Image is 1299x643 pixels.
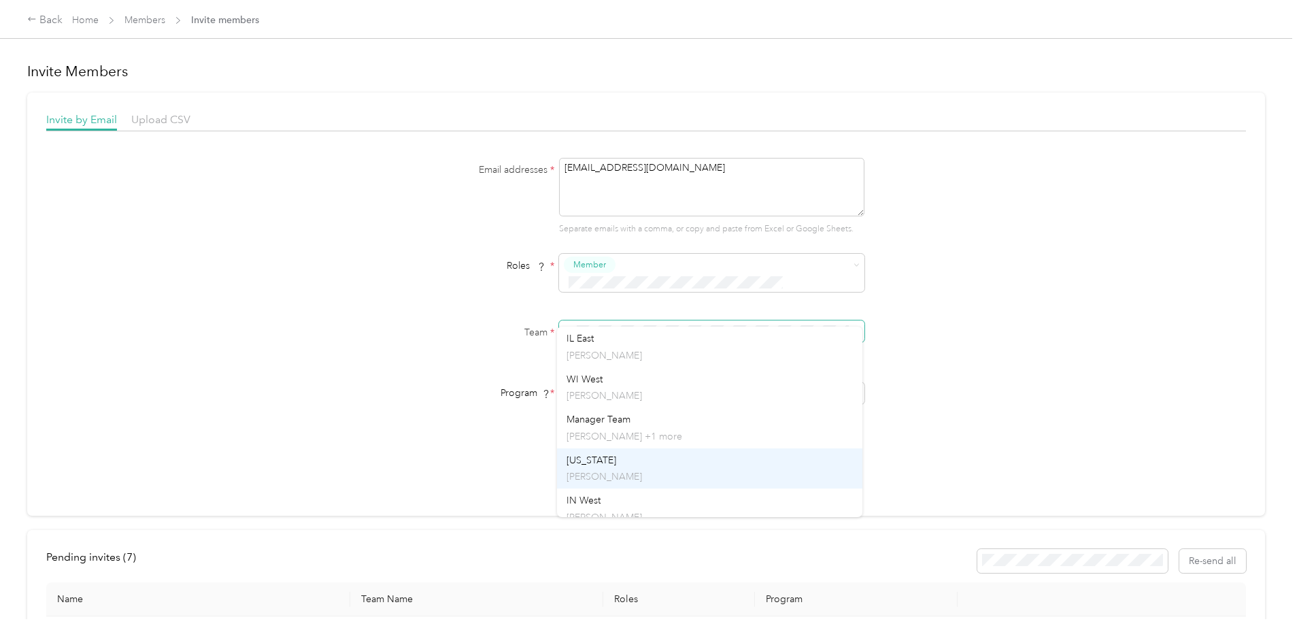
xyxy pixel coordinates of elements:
[567,389,853,403] p: [PERSON_NAME]
[27,62,1265,81] h1: Invite Members
[567,469,853,484] p: [PERSON_NAME]
[567,333,594,344] span: IL East
[559,223,864,235] p: Separate emails with a comma, or copy and paste from Excel or Google Sheets.
[27,12,63,29] div: Back
[567,455,616,466] span: [US_STATE]
[191,13,259,27] span: Invite members
[46,549,1246,573] div: info-bar
[46,549,146,573] div: left-menu
[384,386,554,400] div: Program
[567,374,603,385] span: WI West
[564,257,615,274] button: Member
[384,325,554,340] label: Team
[567,510,853,525] p: [PERSON_NAME]
[131,113,190,126] span: Upload CSV
[603,582,755,616] th: Roles
[567,429,853,444] p: [PERSON_NAME] +1 more
[755,582,958,616] th: Program
[46,582,350,616] th: Name
[567,495,601,506] span: IN West
[1179,549,1246,573] button: Re-send all
[384,163,554,177] label: Email addresses
[72,14,99,26] a: Home
[567,414,630,425] span: Manager Team
[350,582,603,616] th: Team Name
[502,255,550,276] span: Roles
[123,550,136,563] span: ( 7 )
[977,549,1247,573] div: Resend all invitations
[573,259,606,271] span: Member
[46,550,136,563] span: Pending invites
[1223,567,1299,643] iframe: Everlance-gr Chat Button Frame
[559,158,864,216] textarea: [EMAIL_ADDRESS][DOMAIN_NAME]
[567,348,853,363] p: [PERSON_NAME]
[46,113,117,126] span: Invite by Email
[124,14,165,26] a: Members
